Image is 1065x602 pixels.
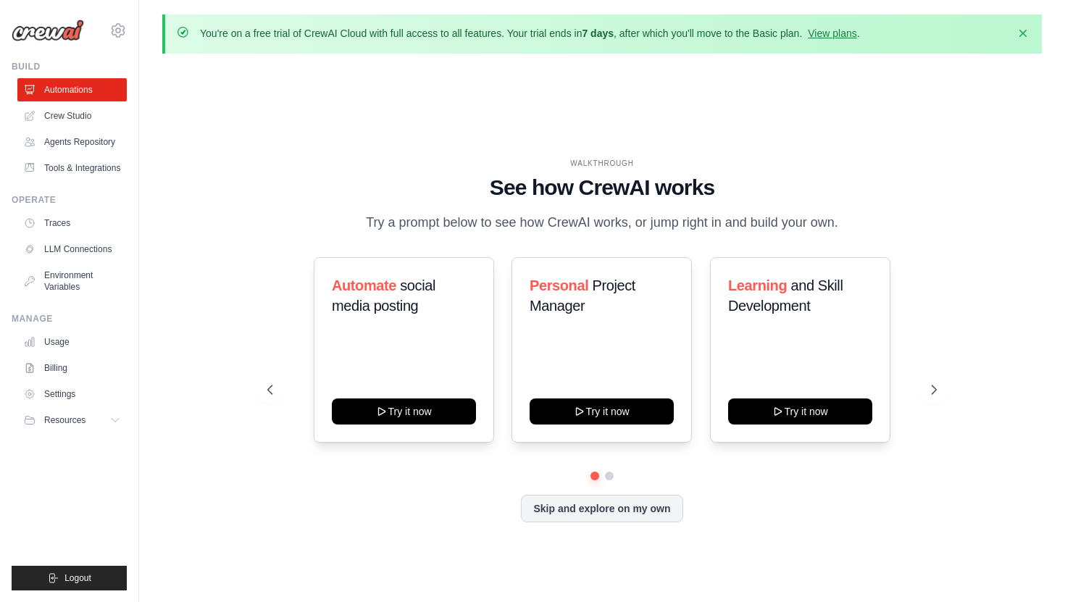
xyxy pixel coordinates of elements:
[530,398,674,425] button: Try it now
[17,104,127,127] a: Crew Studio
[200,26,860,41] p: You're on a free trial of CrewAI Cloud with full access to all features. Your trial ends in , aft...
[267,158,936,169] div: WALKTHROUGH
[332,277,435,314] span: social media posting
[359,212,845,233] p: Try a prompt below to see how CrewAI works, or jump right in and build your own.
[12,20,84,41] img: Logo
[728,277,843,314] span: and Skill Development
[332,277,396,293] span: Automate
[17,212,127,235] a: Traces
[521,495,682,522] button: Skip and explore on my own
[530,277,588,293] span: Personal
[12,566,127,590] button: Logout
[332,398,476,425] button: Try it now
[17,78,127,101] a: Automations
[17,264,127,298] a: Environment Variables
[728,398,872,425] button: Try it now
[530,277,635,314] span: Project Manager
[12,313,127,325] div: Manage
[267,175,936,201] h1: See how CrewAI works
[17,330,127,354] a: Usage
[808,28,856,39] a: View plans
[64,572,91,584] span: Logout
[582,28,614,39] strong: 7 days
[17,130,127,154] a: Agents Repository
[17,356,127,380] a: Billing
[728,277,787,293] span: Learning
[17,409,127,432] button: Resources
[17,238,127,261] a: LLM Connections
[12,61,127,72] div: Build
[44,414,85,426] span: Resources
[12,194,127,206] div: Operate
[17,382,127,406] a: Settings
[17,156,127,180] a: Tools & Integrations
